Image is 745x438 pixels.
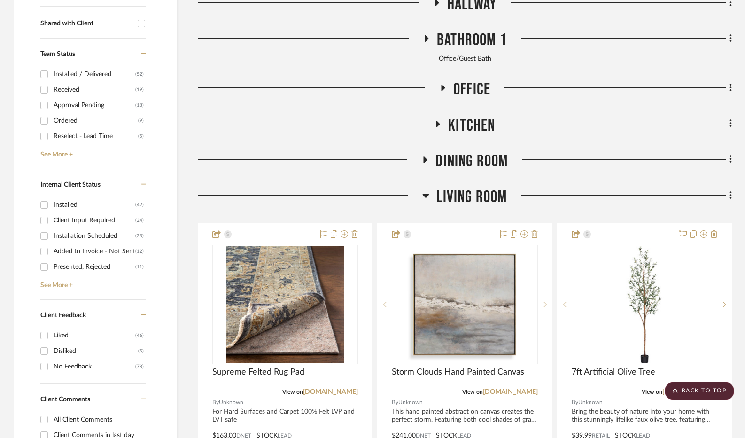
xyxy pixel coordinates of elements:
div: (52) [135,67,144,82]
div: Installed / Delivered [54,67,135,82]
div: Added to Invoice - Not Sent [54,244,135,259]
div: (42) [135,197,144,212]
div: Approval Pending [54,98,135,113]
div: Ordered [54,113,138,128]
img: 7ft Artificial Olive Tree [586,246,703,363]
a: See More + [38,274,146,289]
a: [DOMAIN_NAME] [303,389,358,395]
span: Storm Clouds Hand Painted Canvas [392,367,524,377]
span: View on [642,389,662,395]
span: By [392,398,398,407]
span: Team Status [40,51,75,57]
div: (5) [138,344,144,359]
span: Unknown [578,398,603,407]
div: (23) [135,228,144,243]
div: No Feedback [54,359,135,374]
span: 7ft Artificial Olive Tree [572,367,655,377]
a: See More + [38,144,146,159]
span: Client Comments [40,396,90,403]
div: Received [54,82,135,97]
a: [DOMAIN_NAME] [662,389,717,395]
div: Shared with Client [40,20,133,28]
span: View on [282,389,303,395]
div: Installation Scheduled [54,228,135,243]
div: Reselect - Lead Time [54,129,138,144]
span: Internal Client Status [40,181,101,188]
span: Dining Room [435,151,508,172]
div: Client Input Required [54,213,135,228]
img: Storm Clouds Hand Painted Canvas [406,246,523,363]
div: All Client Comments [54,412,144,427]
div: Liked [54,328,135,343]
span: By [572,398,578,407]
div: Presented, Rejected [54,259,135,274]
span: Unknown [398,398,423,407]
span: View on [462,389,483,395]
div: (9) [138,113,144,128]
span: Supreme Felted Rug Pad [212,367,304,377]
span: Unknown [219,398,243,407]
span: Kitchen [448,116,495,136]
div: (5) [138,129,144,144]
a: [DOMAIN_NAME] [483,389,538,395]
div: (18) [135,98,144,113]
div: (19) [135,82,144,97]
scroll-to-top-button: BACK TO TOP [665,382,734,400]
div: Installed [54,197,135,212]
div: (11) [135,259,144,274]
div: (12) [135,244,144,259]
div: Disliked [54,344,138,359]
div: (24) [135,213,144,228]
span: Office [453,79,490,100]
img: Supreme Felted Rug Pad [226,246,344,363]
span: Client Feedback [40,312,86,319]
span: Bathroom 1 [437,30,507,50]
div: (46) [135,328,144,343]
div: (78) [135,359,144,374]
span: By [212,398,219,407]
span: Living Room [436,187,507,207]
div: Office/Guest Bath [198,54,732,64]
